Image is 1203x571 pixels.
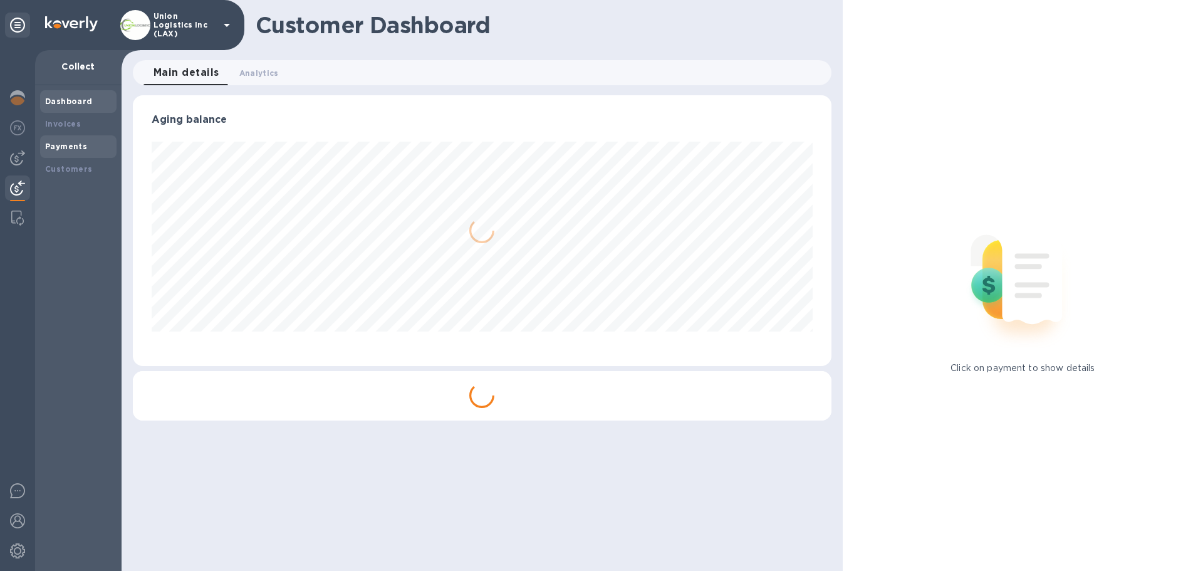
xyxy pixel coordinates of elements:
[45,164,93,174] b: Customers
[45,60,112,73] p: Collect
[154,64,219,81] span: Main details
[256,12,823,38] h1: Customer Dashboard
[950,362,1095,375] p: Click on payment to show details
[154,12,216,38] p: Union Logistics Inc (LAX)
[152,114,813,126] h3: Aging balance
[10,120,25,135] img: Foreign exchange
[5,13,30,38] div: Unpin categories
[45,97,93,106] b: Dashboard
[45,16,98,31] img: Logo
[45,119,81,128] b: Invoices
[45,142,87,151] b: Payments
[239,66,279,80] span: Analytics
